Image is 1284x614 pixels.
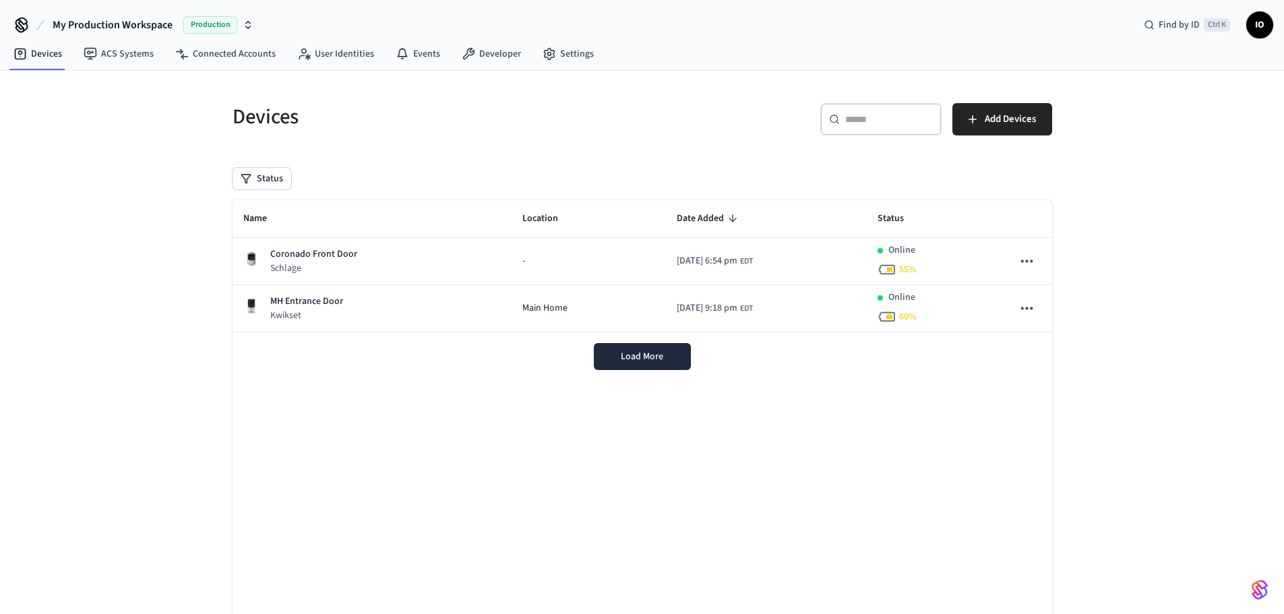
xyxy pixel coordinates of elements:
[73,42,164,66] a: ACS Systems
[183,16,237,34] span: Production
[270,262,357,275] p: Schlage
[233,103,634,131] h5: Devices
[233,168,291,189] button: Status
[899,310,917,324] span: 60 %
[233,200,1052,332] table: sticky table
[243,208,284,229] span: Name
[985,111,1036,128] span: Add Devices
[522,208,576,229] span: Location
[385,42,451,66] a: Events
[952,103,1052,135] button: Add Devices
[677,254,753,268] div: America/New_York
[1252,579,1268,601] img: SeamLogoGradient.69752ec5.svg
[1246,11,1273,38] button: IO
[243,251,259,267] img: Schlage Sense Smart Deadbolt with Camelot Trim, Front
[677,301,737,315] span: [DATE] 9:18 pm
[286,42,385,66] a: User Identities
[3,42,73,66] a: Devices
[740,303,753,315] span: EDT
[164,42,286,66] a: Connected Accounts
[451,42,532,66] a: Developer
[53,17,173,33] span: My Production Workspace
[677,254,737,268] span: [DATE] 6:54 pm
[899,263,917,276] span: 55 %
[621,350,663,363] span: Load More
[270,295,343,309] p: MH Entrance Door
[594,343,691,370] button: Load More
[677,208,741,229] span: Date Added
[243,298,259,314] img: Kwikset Halo Touchscreen Wifi Enabled Smart Lock, Polished Chrome, Front
[1159,18,1200,32] span: Find by ID
[1204,18,1230,32] span: Ctrl K
[888,243,915,257] p: Online
[522,301,568,315] span: Main Home
[740,255,753,268] span: EDT
[1133,13,1241,37] div: Find by IDCtrl K
[878,208,921,229] span: Status
[888,290,915,305] p: Online
[522,254,525,268] span: -
[677,301,753,315] div: America/New_York
[1248,13,1272,37] span: IO
[270,309,343,322] p: Kwikset
[532,42,605,66] a: Settings
[270,247,357,262] p: Coronado Front Door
